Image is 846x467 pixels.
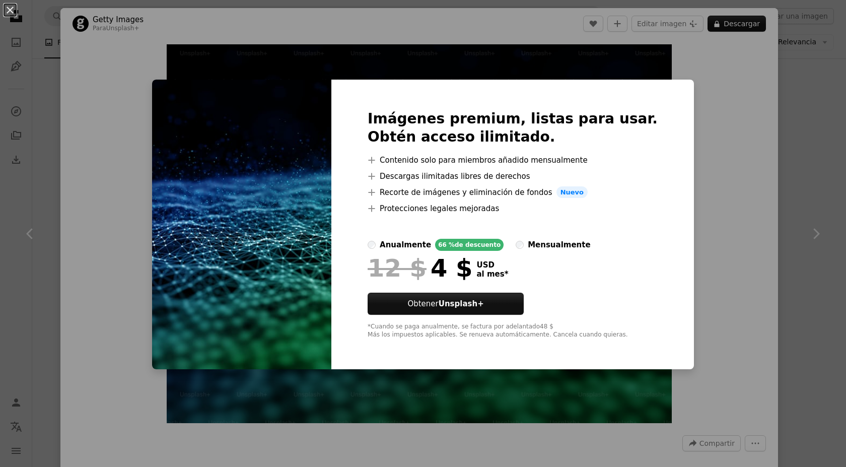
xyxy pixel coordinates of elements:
[368,110,658,146] h2: Imágenes premium, listas para usar. Obtén acceso ilimitado.
[476,270,508,279] span: al mes *
[368,170,658,182] li: Descargas ilimitadas libres de derechos
[368,154,658,166] li: Contenido solo para miembros añadido mensualmente
[528,239,590,251] div: mensualmente
[368,255,472,281] div: 4 $
[368,293,524,315] button: ObtenerUnsplash+
[368,323,658,339] div: *Cuando se paga anualmente, se factura por adelantado 48 $ Más los impuestos aplicables. Se renue...
[435,239,504,251] div: 66 % de descuento
[380,239,431,251] div: anualmente
[368,203,658,215] li: Protecciones legales mejoradas
[516,241,524,249] input: mensualmente
[368,255,427,281] span: 12 $
[439,299,484,308] strong: Unsplash+
[368,186,658,198] li: Recorte de imágenes y eliminación de fondos
[556,186,588,198] span: Nuevo
[368,241,376,249] input: anualmente66 %de descuento
[152,80,331,370] img: premium_photo-1681399975135-252eab5fd2db
[476,260,508,270] span: USD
